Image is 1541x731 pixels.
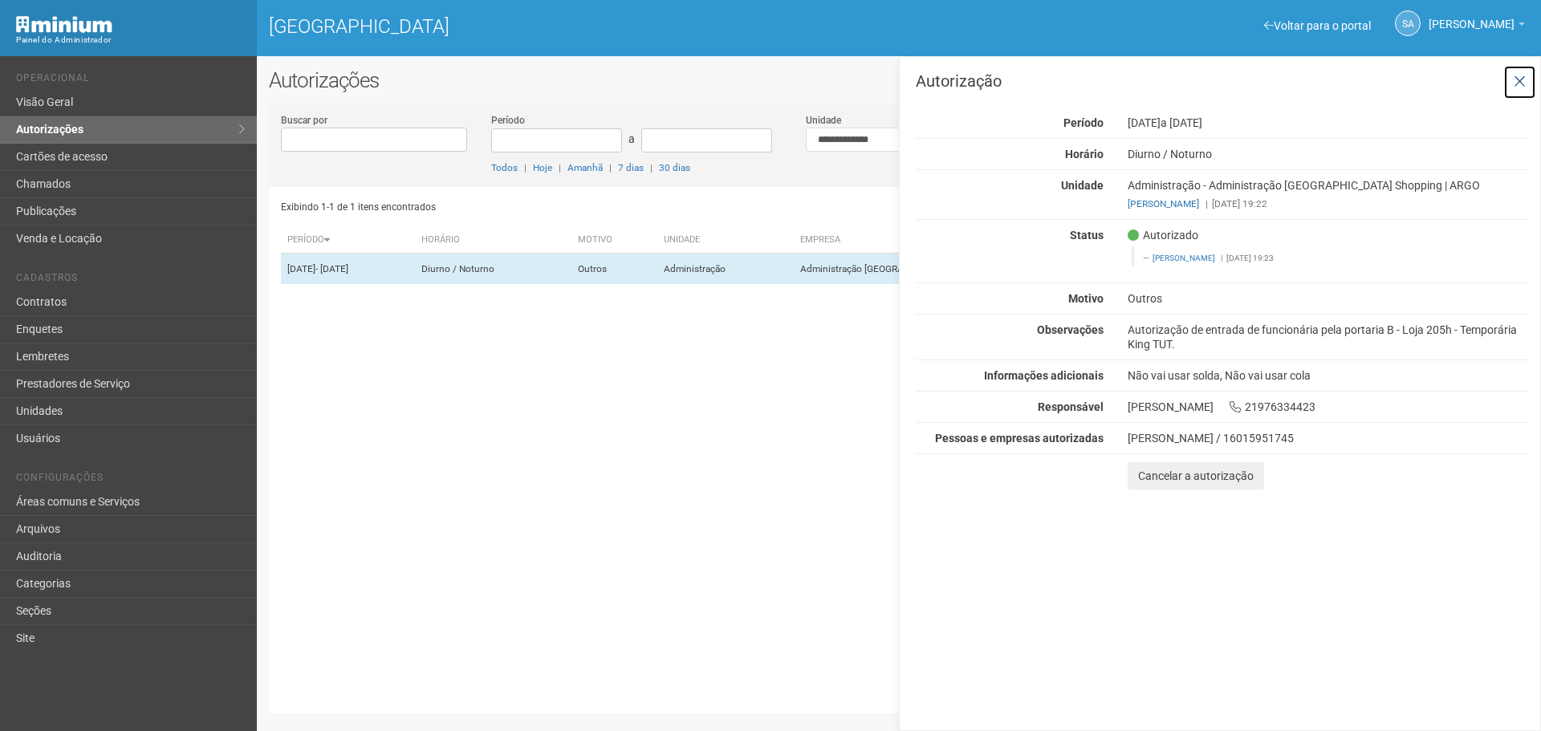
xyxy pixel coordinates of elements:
[281,227,415,254] th: Período
[1161,116,1202,129] span: a [DATE]
[16,33,245,47] div: Painel do Administrador
[935,432,1104,445] strong: Pessoas e empresas autorizadas
[984,369,1104,382] strong: Informações adicionais
[559,162,561,173] span: |
[533,162,552,173] a: Hoje
[1065,148,1104,160] strong: Horário
[657,254,793,285] td: Administração
[1116,400,1540,414] div: [PERSON_NAME] 21976334423
[1070,229,1104,242] strong: Status
[269,16,887,37] h1: [GEOGRAPHIC_DATA]
[1128,198,1199,209] a: [PERSON_NAME]
[281,254,415,285] td: [DATE]
[491,113,525,128] label: Período
[1116,116,1540,130] div: [DATE]
[567,162,603,173] a: Amanhã
[415,254,571,285] td: Diurno / Noturno
[1038,400,1104,413] strong: Responsável
[1061,179,1104,192] strong: Unidade
[281,113,327,128] label: Buscar por
[916,73,1528,89] h3: Autorização
[628,132,635,145] span: a
[281,195,894,219] div: Exibindo 1-1 de 1 itens encontrados
[1116,291,1540,306] div: Outros
[1116,323,1540,351] div: Autorização de entrada de funcionária pela portaria B - Loja 205h - Temporária King TUT.
[524,162,527,173] span: |
[1128,431,1528,445] div: [PERSON_NAME] / 16015951745
[491,162,518,173] a: Todos
[1153,254,1215,262] a: [PERSON_NAME]
[1128,228,1198,242] span: Autorizado
[1128,197,1528,211] div: [DATE] 19:22
[16,272,245,289] li: Cadastros
[806,113,841,128] label: Unidade
[16,472,245,489] li: Configurações
[315,263,348,274] span: - [DATE]
[618,162,644,173] a: 7 dias
[269,68,1529,92] h2: Autorizações
[1128,462,1264,489] button: Cancelar a autorização
[650,162,653,173] span: |
[16,72,245,89] li: Operacional
[1063,116,1104,129] strong: Período
[794,227,1159,254] th: Empresa
[1116,178,1540,211] div: Administração - Administração [GEOGRAPHIC_DATA] Shopping | ARGO
[1395,10,1421,36] a: SA
[1429,20,1525,33] a: [PERSON_NAME]
[657,227,793,254] th: Unidade
[1037,323,1104,336] strong: Observações
[659,162,690,173] a: 30 dias
[794,254,1159,285] td: Administração [GEOGRAPHIC_DATA] | ARGO
[571,254,657,285] td: Outros
[1068,292,1104,305] strong: Motivo
[1221,254,1222,262] span: |
[1264,19,1371,32] a: Voltar para o portal
[1143,253,1519,264] footer: [DATE] 19:23
[1116,147,1540,161] div: Diurno / Noturno
[16,16,112,33] img: Minium
[1206,198,1208,209] span: |
[571,227,657,254] th: Motivo
[1429,2,1515,30] span: Silvio Anjos
[1116,368,1540,383] div: Não vai usar solda, Não vai usar cola
[609,162,612,173] span: |
[415,227,571,254] th: Horário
